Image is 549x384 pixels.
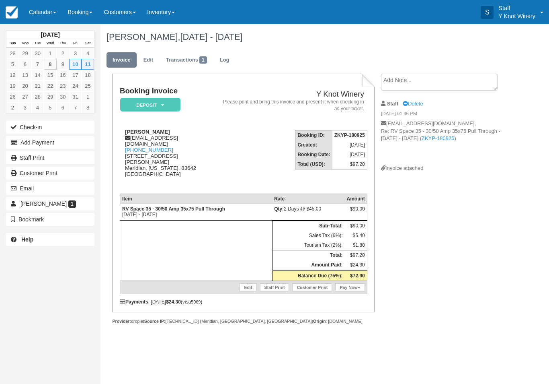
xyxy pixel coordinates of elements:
[68,200,76,208] span: 1
[295,130,332,140] th: Booking ID:
[57,70,69,81] a: 16
[69,70,82,81] a: 17
[217,99,364,112] address: Please print and bring this invoice and present it when checking in as your ticket.
[199,56,207,64] span: 1
[6,182,94,195] button: Email
[350,273,365,279] strong: $72.90
[240,283,256,291] a: Edit
[120,204,272,221] td: [DATE] - [DATE]
[381,120,506,165] p: [EMAIL_ADDRESS][DOMAIN_NAME], Re: RV Space 35 - 30/50 Amp 35x75 Pull Through - [DATE] - [DATE] ( )
[120,129,214,187] div: [EMAIL_ADDRESS][DOMAIN_NAME] [STREET_ADDRESS][PERSON_NAME] Meridian, [US_STATE], 83642 [GEOGRAPHI...
[6,121,94,134] button: Check-in
[6,151,94,164] a: Staff Print
[166,299,181,305] strong: $24.30
[57,59,69,70] a: 9
[19,102,31,113] a: 3
[82,59,94,70] a: 11
[6,39,19,48] th: Sun
[180,32,242,42] span: [DATE] - [DATE]
[313,319,326,324] strong: Origin
[69,48,82,59] a: 3
[120,194,272,204] th: Item
[274,206,284,212] strong: Qty
[191,299,201,304] small: 5969
[387,101,399,107] strong: Staff
[120,299,148,305] strong: Payments
[19,59,31,70] a: 6
[82,48,94,59] a: 4
[344,260,367,270] td: $24.30
[344,240,367,250] td: $1.80
[295,159,332,169] th: Total (USD):
[381,110,506,119] em: [DATE] 01:46 PM
[57,48,69,59] a: 2
[6,213,94,226] button: Bookmark
[69,81,82,91] a: 24
[41,31,59,38] strong: [DATE]
[120,299,367,305] div: : [DATE] (visa )
[272,260,344,270] th: Amount Paid:
[82,39,94,48] th: Sat
[6,70,19,81] a: 12
[19,48,31,59] a: 29
[6,91,19,102] a: 26
[31,91,44,102] a: 28
[344,221,367,231] td: $90.00
[125,147,173,153] a: [PHONE_NUMBER]
[335,283,365,291] a: Pay Now
[20,200,67,207] span: [PERSON_NAME]
[481,6,494,19] div: S
[120,97,178,112] a: Deposit
[31,48,44,59] a: 30
[69,59,82,70] a: 10
[334,132,365,138] strong: ZKYP-180925
[137,52,159,68] a: Edit
[217,90,364,99] h2: Y Knot Winery
[214,52,236,68] a: Log
[344,250,367,260] td: $97.20
[272,270,344,281] th: Balance Due (75%):
[19,70,31,81] a: 13
[82,81,94,91] a: 25
[6,136,94,149] button: Add Payment
[332,159,367,169] td: $97.20
[44,91,56,102] a: 29
[31,70,44,81] a: 14
[107,32,506,42] h1: [PERSON_NAME],
[260,283,289,291] a: Staff Print
[295,150,332,159] th: Booking Date:
[381,165,506,172] div: Invoice attached
[272,231,344,240] td: Sales Tax (6%):
[272,250,344,260] th: Total:
[82,91,94,102] a: 1
[69,91,82,102] a: 31
[19,91,31,102] a: 27
[31,81,44,91] a: 21
[31,39,44,48] th: Tue
[498,4,535,12] p: Staff
[122,206,225,212] strong: RV Space 35 - 30/50 Amp 35x75 Pull Through
[6,59,19,70] a: 5
[292,283,332,291] a: Customer Print
[44,48,56,59] a: 1
[344,231,367,240] td: $5.40
[44,81,56,91] a: 22
[57,102,69,113] a: 6
[272,194,344,204] th: Rate
[6,81,19,91] a: 19
[498,12,535,20] p: Y Knot Winery
[82,70,94,81] a: 18
[19,81,31,91] a: 20
[44,59,56,70] a: 8
[21,236,33,243] b: Help
[6,197,94,210] a: [PERSON_NAME] 1
[19,39,31,48] th: Mon
[272,221,344,231] th: Sub-Total:
[295,140,332,150] th: Created:
[344,194,367,204] th: Amount
[403,101,423,107] a: Delete
[57,81,69,91] a: 23
[272,240,344,250] td: Tourism Tax (2%):
[332,140,367,150] td: [DATE]
[125,129,170,135] strong: [PERSON_NAME]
